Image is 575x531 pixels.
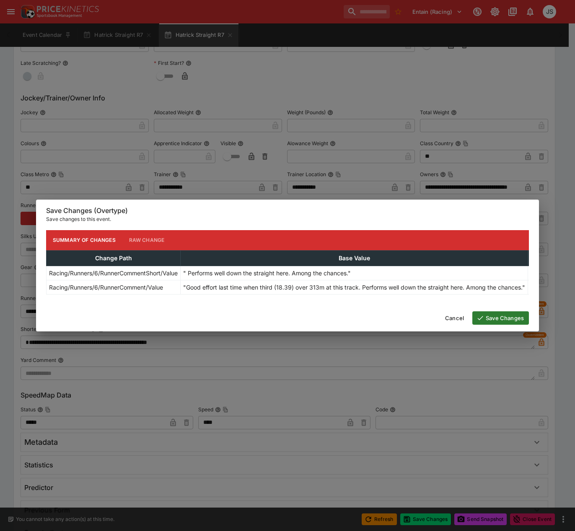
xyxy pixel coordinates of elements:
[122,230,171,250] button: Raw Change
[49,283,163,292] p: Racing/Runners/6/RunnerComment/Value
[46,206,529,215] h6: Save Changes (Overtype)
[181,280,528,294] td: "Good effort last time when third (18.39) over 313m at this track. Performs well down the straigh...
[49,269,178,277] p: Racing/Runners/6/RunnerCommentShort/Value
[181,250,528,266] th: Base Value
[440,311,469,325] button: Cancel
[47,250,181,266] th: Change Path
[46,215,529,223] p: Save changes to this event.
[181,266,528,280] td: " Performs well down the straight here. Among the chances."
[46,230,122,250] button: Summary of Changes
[472,311,529,325] button: Save Changes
